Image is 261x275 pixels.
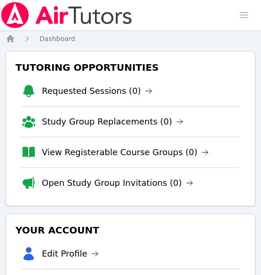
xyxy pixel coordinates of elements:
[42,115,183,128] a: Study Group Replacements (0)
[6,34,255,43] nav: Breadcrumb
[42,84,152,98] a: Requested Sessions (0)
[40,34,75,43] a: Dashboard
[14,222,247,239] h3: Your Account
[42,247,99,260] a: Edit Profile
[42,146,209,159] a: View Registerable Course Groups (0)
[14,59,247,76] h3: Tutoring Opportunities
[42,176,193,190] a: Open Study Group Invitations (0)
[40,35,75,42] span: Dashboard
